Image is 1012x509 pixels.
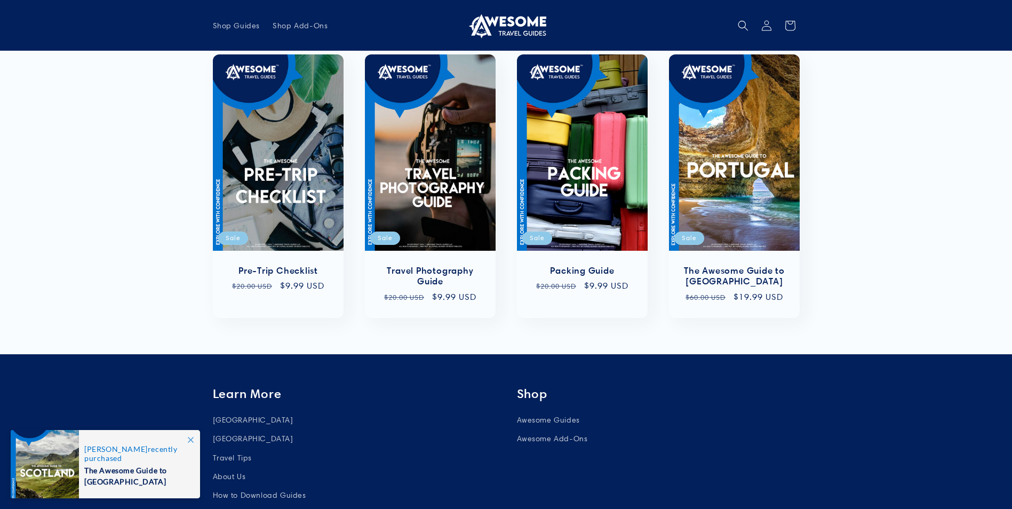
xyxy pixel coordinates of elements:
a: [GEOGRAPHIC_DATA] [213,413,293,430]
span: The Awesome Guide to [GEOGRAPHIC_DATA] [84,463,189,487]
a: Pre-Trip Checklist [224,265,333,276]
span: Shop Guides [213,21,260,30]
a: Awesome Guides [517,413,580,430]
a: About Us [213,467,246,486]
a: Awesome Travel Guides [462,9,550,42]
span: recently purchased [84,444,189,463]
summary: Search [731,14,755,37]
a: Travel Tips [213,449,252,467]
h2: Learn More [213,386,496,402]
a: Travel Photography Guide [376,265,485,288]
a: [GEOGRAPHIC_DATA] [213,430,293,448]
a: Awesome Add-Ons [517,430,588,448]
a: Packing Guide [528,265,637,276]
a: Shop Add-Ons [266,14,334,37]
span: [PERSON_NAME] [84,444,148,454]
a: The Awesome Guide to [GEOGRAPHIC_DATA] [680,265,789,288]
img: Awesome Travel Guides [466,13,546,38]
h2: Shop [517,386,800,402]
a: Shop Guides [206,14,267,37]
span: Shop Add-Ons [273,21,328,30]
a: How to Download Guides [213,486,306,505]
